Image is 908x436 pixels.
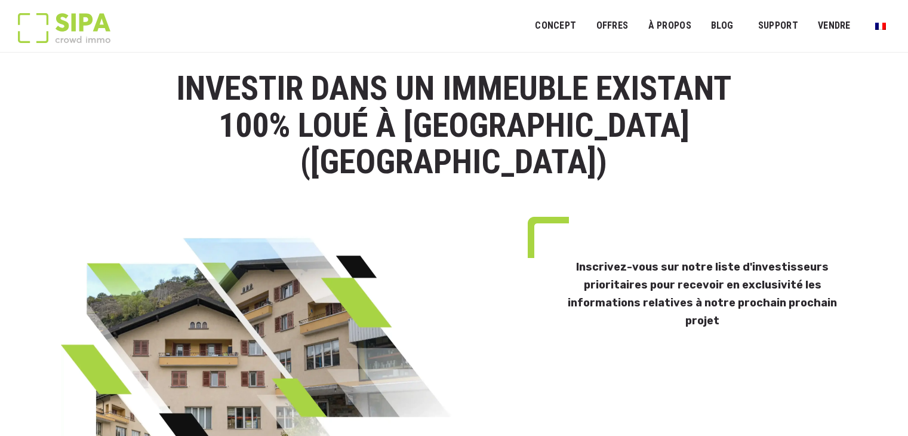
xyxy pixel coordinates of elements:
[18,13,110,43] img: Logo
[640,13,699,39] a: À PROPOS
[875,23,886,30] img: Français
[750,13,806,39] a: SUPPORT
[528,217,569,258] img: top-left-green
[535,11,890,41] nav: Menu principal
[867,14,894,37] a: Passer à
[558,258,847,330] h3: Inscrivez-vous sur notre liste d'investisseurs prioritaires pour recevoir en exclusivité les info...
[588,13,636,39] a: OFFRES
[703,13,741,39] a: Blog
[810,13,858,39] a: VENDRE
[527,13,584,39] a: Concept
[151,70,756,181] h1: Investir dans un immeuble EXISTANT 100% LOUÉ à [GEOGRAPHIC_DATA] ([GEOGRAPHIC_DATA])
